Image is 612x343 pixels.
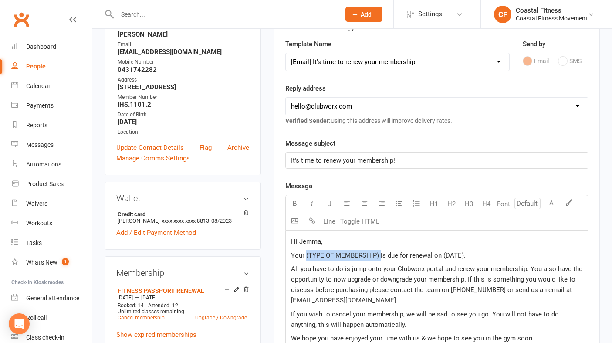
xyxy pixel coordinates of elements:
[26,295,79,302] div: General attendance
[11,289,92,308] a: General attendance kiosk mode
[162,217,209,224] span: xxxx xxxx xxxx 8813
[291,156,395,164] span: It's time to renew your membership!
[116,153,190,163] a: Manage Comms Settings
[460,195,477,213] button: H3
[118,93,249,102] div: Member Number
[285,39,331,49] label: Template Name
[116,268,249,278] h3: Membership
[26,122,47,129] div: Reports
[285,83,326,94] label: Reply address
[11,76,92,96] a: Calendar
[118,302,144,309] span: Booked: 14
[11,57,92,76] a: People
[495,195,512,213] button: Font
[285,181,312,191] label: Message
[26,259,57,266] div: What's New
[211,217,232,224] span: 08/2023
[118,48,249,56] strong: [EMAIL_ADDRESS][DOMAIN_NAME]
[118,58,249,66] div: Mobile Number
[26,63,46,70] div: People
[116,210,249,225] li: [PERSON_NAME]
[118,76,249,84] div: Address
[118,101,249,109] strong: IHS.1101.2
[118,309,184,315] span: Unlimited classes remaining
[116,194,249,203] h3: Wallet
[118,287,204,294] a: FITNESS PASSPORT RENEWAL
[11,115,92,135] a: Reports
[285,138,335,149] label: Message subject
[26,200,47,207] div: Waivers
[118,83,249,91] strong: [STREET_ADDRESS]
[26,141,54,148] div: Messages
[494,6,511,23] div: CF
[116,331,196,339] a: Show expired memberships
[291,310,561,329] span: If you wish to cancel your membership, we will be sad to see you go. You will not have to do anyt...
[26,239,42,246] div: Tasks
[10,9,32,31] a: Clubworx
[11,233,92,253] a: Tasks
[516,14,588,22] div: Coastal Fitness Movement
[195,315,247,321] a: Upgrade / Downgrade
[11,214,92,233] a: Workouts
[361,11,372,18] span: Add
[477,195,495,213] button: H4
[11,174,92,194] a: Product Sales
[291,334,534,342] span: We hope you have enjoyed your time with us & we hope to see you in the gym soon.
[26,161,61,168] div: Automations
[199,143,212,153] a: Flag
[11,308,92,328] a: Roll call
[118,128,249,136] div: Location
[26,102,54,109] div: Payments
[9,313,30,334] div: Open Intercom Messenger
[26,180,64,187] div: Product Sales
[418,4,442,24] span: Settings
[285,117,331,124] strong: Verified Sender:
[118,295,133,301] span: [DATE]
[338,213,382,230] button: Toggle HTML
[11,253,92,272] a: What's New1
[11,155,92,174] a: Automations
[11,135,92,155] a: Messages
[291,238,322,245] span: Hi Jemma,
[291,251,466,259] span: Your (TYPE OF MEMBERSHIP) is due for renewal on (DATE).
[118,315,165,321] a: Cancel membership
[543,195,560,213] button: A
[26,314,47,321] div: Roll call
[115,8,334,20] input: Search...
[118,211,245,217] strong: Credit card
[116,143,184,153] a: Update Contact Details
[321,195,338,213] button: U
[516,7,588,14] div: Coastal Fitness
[26,82,51,89] div: Calendar
[118,31,249,38] strong: [PERSON_NAME]
[291,265,584,304] span: All you have to do is jump onto your Clubworx portal and renew your membership. You also have the...
[118,41,249,49] div: Email
[227,143,249,153] a: Archive
[327,200,331,208] span: U
[523,39,545,49] label: Send by
[62,258,69,265] span: 1
[26,43,56,50] div: Dashboard
[11,194,92,214] a: Waivers
[116,228,196,238] a: Add / Edit Payment Method
[11,96,92,115] a: Payments
[345,7,382,22] button: Add
[26,334,64,341] div: Class check-in
[115,294,249,301] div: —
[425,195,443,213] button: H1
[118,66,249,74] strong: 0431742282
[514,198,541,209] input: Default
[285,117,452,124] span: Using this address will improve delivery rates.
[148,302,178,309] span: Attended: 12
[141,295,156,301] span: [DATE]
[443,195,460,213] button: H2
[118,111,249,119] div: Date of Birth
[285,18,588,32] h3: New Message
[321,213,338,230] button: Line
[26,220,52,227] div: Workouts
[118,118,249,126] strong: [DATE]
[11,37,92,57] a: Dashboard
